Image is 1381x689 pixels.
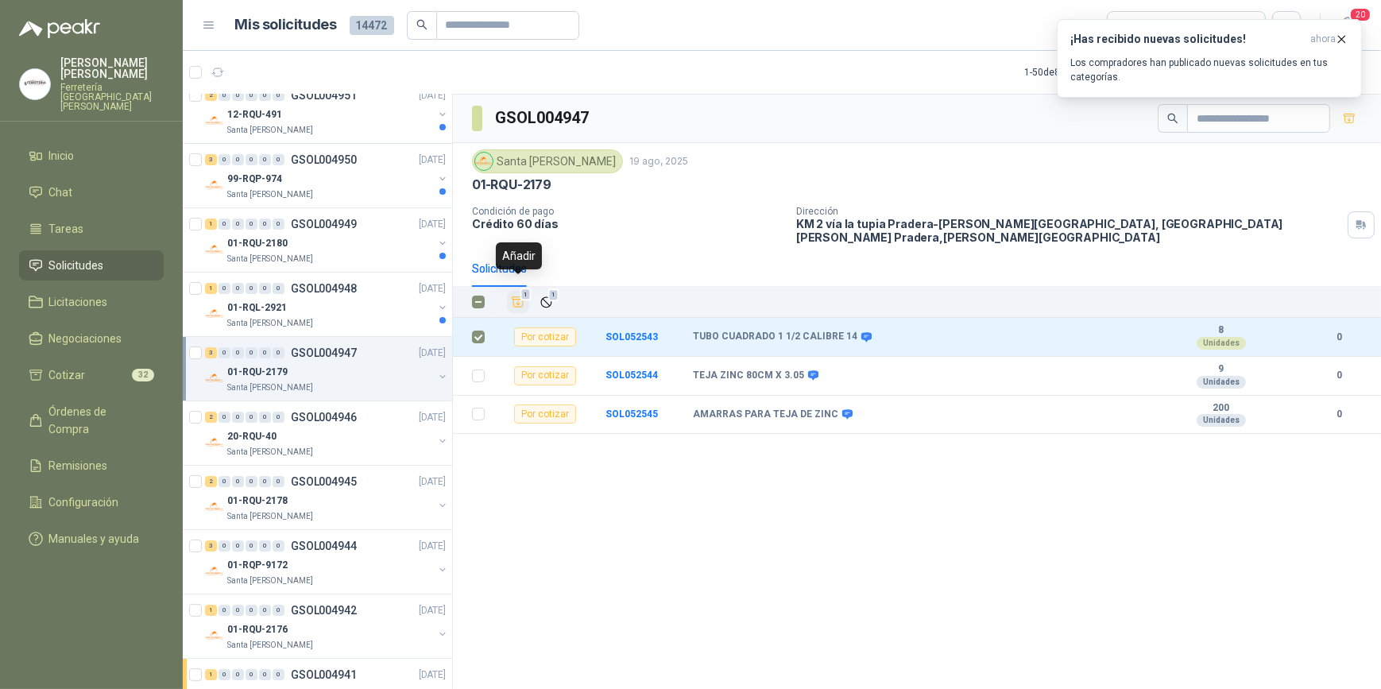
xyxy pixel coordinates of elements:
a: Chat [19,177,164,207]
p: GSOL004949 [291,219,357,230]
div: 1 [205,219,217,230]
div: 0 [232,283,244,294]
div: Por cotizar [514,327,576,346]
div: 0 [219,90,230,101]
div: 0 [232,605,244,616]
div: 0 [273,154,284,165]
img: Company Logo [475,153,493,170]
span: Chat [49,184,73,201]
span: search [416,19,427,30]
div: 1 - 50 de 8453 [1024,60,1128,85]
p: [DATE] [419,217,446,232]
p: Santa [PERSON_NAME] [227,253,313,265]
span: Cotizar [49,366,86,384]
p: Santa [PERSON_NAME] [227,317,313,330]
div: 0 [246,476,257,487]
p: Santa [PERSON_NAME] [227,446,313,459]
span: Tareas [49,220,84,238]
div: 0 [246,540,257,552]
span: 32 [132,369,154,381]
a: Remisiones [19,451,164,481]
p: 12-RQU-491 [227,107,282,122]
p: [PERSON_NAME] [PERSON_NAME] [60,57,164,79]
span: Configuración [49,494,119,511]
p: 01-RQU-2176 [227,622,288,637]
img: Company Logo [205,240,224,259]
p: [DATE] [419,410,446,425]
a: 1 0 0 0 0 0 GSOL004948[DATE] Company Logo01-RQL-2921Santa [PERSON_NAME] [205,279,449,330]
div: 0 [273,347,284,358]
p: [DATE] [419,474,446,490]
span: Inicio [49,147,75,165]
div: 0 [232,476,244,487]
div: 0 [219,476,230,487]
div: 0 [246,669,257,680]
div: 0 [246,154,257,165]
p: 01-RQU-2179 [472,176,551,193]
a: Configuración [19,487,164,517]
span: 1 [548,288,559,301]
button: 20 [1333,11,1362,40]
div: 0 [273,669,284,680]
a: Manuales y ayuda [19,524,164,554]
div: 0 [219,347,230,358]
p: 01-RQU-2179 [227,365,288,380]
div: 0 [219,154,230,165]
div: 2 [205,412,217,423]
div: 0 [232,219,244,230]
img: Company Logo [20,69,50,99]
p: Santa [PERSON_NAME] [227,124,313,137]
div: 0 [259,669,271,680]
p: GSOL004948 [291,283,357,294]
h1: Mis solicitudes [235,14,337,37]
p: [DATE] [419,346,446,361]
span: 1 [520,288,532,301]
p: GSOL004950 [291,154,357,165]
span: Manuales y ayuda [49,530,140,548]
div: 0 [273,219,284,230]
p: GSOL004942 [291,605,357,616]
div: 0 [219,669,230,680]
a: SOL052543 [605,331,658,343]
b: 0 [1317,407,1362,422]
div: 1 [205,283,217,294]
h3: ¡Has recibido nuevas solicitudes! [1070,33,1304,46]
div: 3 [205,540,217,552]
a: Órdenes de Compra [19,397,164,444]
a: SOL052545 [605,408,658,420]
p: Condición de pago [472,206,783,217]
p: Santa [PERSON_NAME] [227,381,313,394]
div: 0 [259,154,271,165]
div: Todas [1117,17,1151,34]
button: ¡Has recibido nuevas solicitudes!ahora Los compradores han publicado nuevas solicitudes en tus ca... [1057,19,1362,98]
div: 0 [232,90,244,101]
div: Unidades [1197,376,1246,389]
div: 0 [273,412,284,423]
p: 99-RQP-974 [227,172,282,187]
a: 2 0 0 0 0 0 GSOL004951[DATE] Company Logo12-RQU-491Santa [PERSON_NAME] [205,86,449,137]
div: 0 [273,90,284,101]
span: ahora [1310,33,1336,46]
p: 01-RQU-2180 [227,236,288,251]
p: Santa [PERSON_NAME] [227,575,313,587]
div: 1 [205,669,217,680]
p: Santa [PERSON_NAME] [227,639,313,652]
button: Ignorar [536,292,557,313]
div: Por cotizar [514,366,576,385]
div: 0 [259,476,271,487]
div: 3 [205,154,217,165]
p: 20-RQU-40 [227,429,277,444]
span: 14472 [350,16,394,35]
div: 3 [205,347,217,358]
p: GSOL004947 [291,347,357,358]
p: GSOL004945 [291,476,357,487]
span: 20 [1349,7,1371,22]
span: Negociaciones [49,330,122,347]
div: 0 [246,412,257,423]
div: 1 [205,605,217,616]
p: [DATE] [419,88,446,103]
a: SOL052544 [605,370,658,381]
a: Tareas [19,214,164,244]
div: Por cotizar [514,404,576,424]
div: 0 [232,154,244,165]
